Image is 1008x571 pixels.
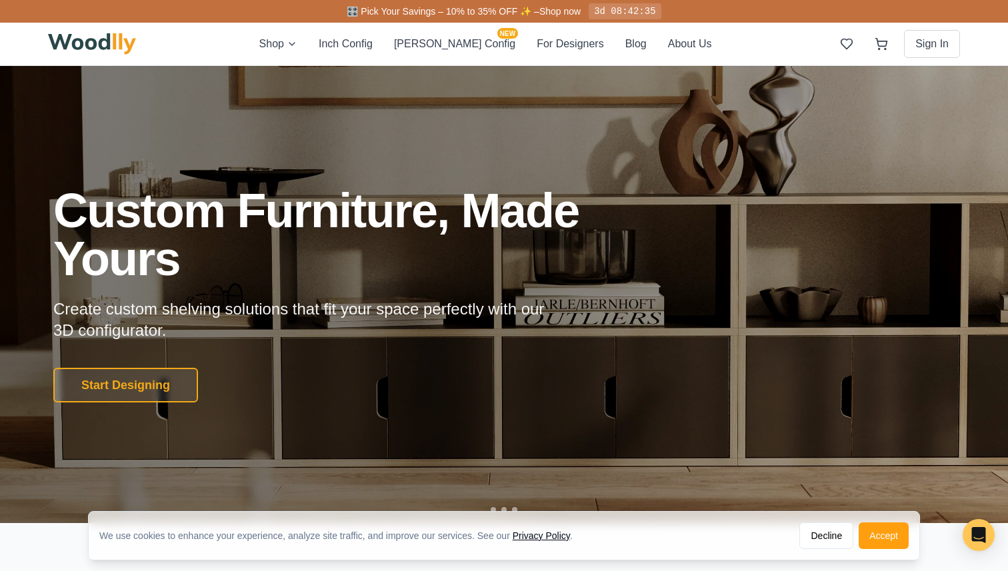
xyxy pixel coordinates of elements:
a: Privacy Policy [513,530,570,541]
div: We use cookies to enhance your experience, analyze site traffic, and improve our services. See our . [99,529,583,542]
p: Create custom shelving solutions that fit your space perfectly with our 3D configurator. [53,298,565,341]
button: About Us [668,36,712,52]
a: Shop now [539,6,581,17]
button: Sign In [904,30,960,58]
button: Shop [259,36,297,52]
div: Open Intercom Messenger [963,519,995,551]
img: Woodlly [48,33,136,55]
button: [PERSON_NAME] ConfigNEW [394,36,515,52]
h1: Custom Furniture, Made Yours [53,187,651,283]
span: 🎛️ Pick Your Savings – 10% to 35% OFF ✨ – [347,6,539,17]
button: Inch Config [319,36,373,52]
button: Blog [625,36,647,52]
button: Start Designing [53,368,198,402]
button: Accept [859,522,909,549]
div: 3d 08:42:35 [589,3,661,19]
button: Decline [799,522,853,549]
button: For Designers [537,36,603,52]
span: NEW [497,28,518,39]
